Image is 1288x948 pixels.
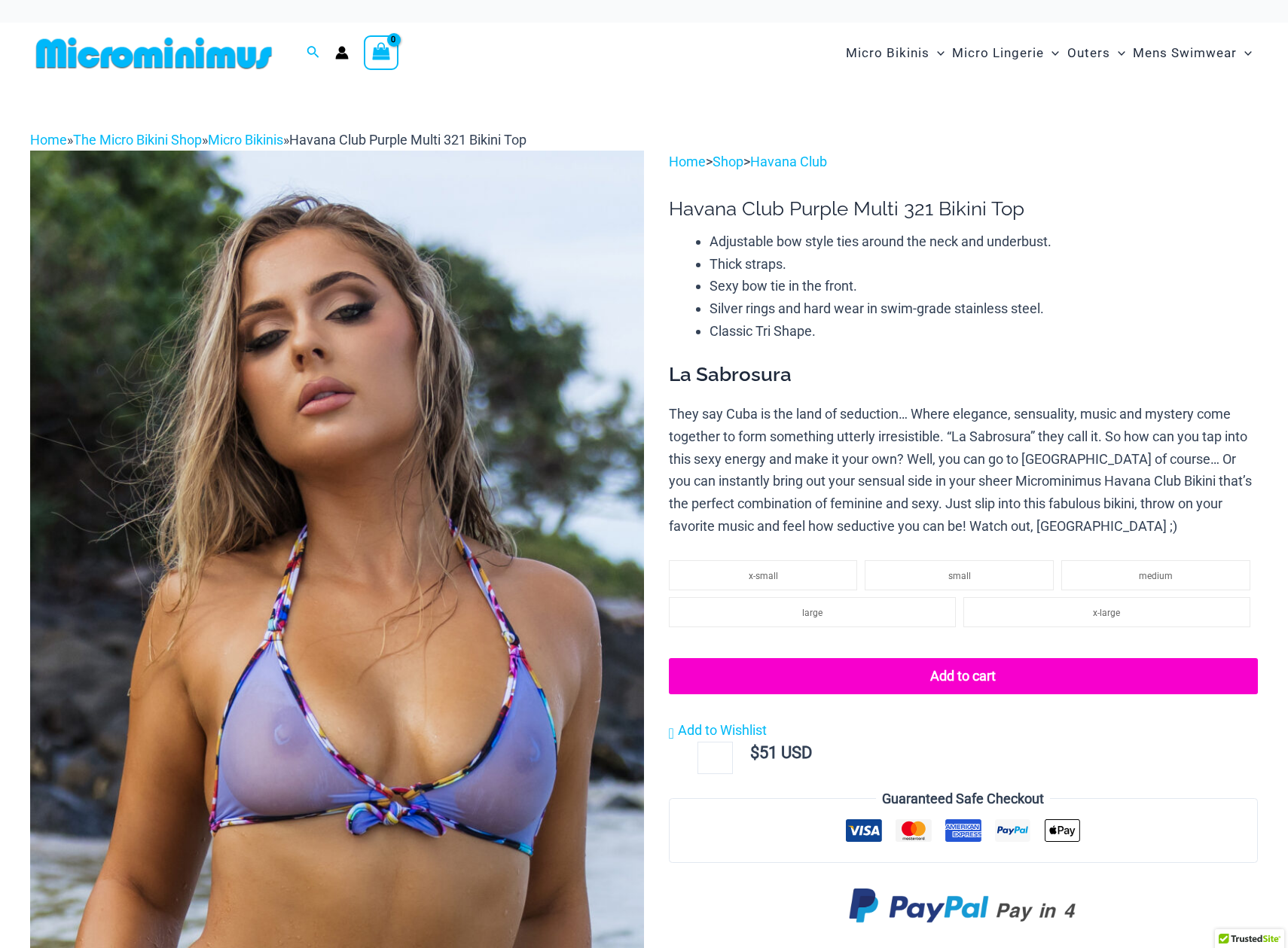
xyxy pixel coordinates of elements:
li: Sexy bow tie in the front. [710,275,1258,297]
span: medium [1139,571,1173,581]
li: small [865,560,1054,590]
span: Outers [1067,34,1110,72]
span: Menu Toggle [1044,34,1059,72]
span: Menu Toggle [1237,34,1252,72]
a: Havana Club [750,154,827,169]
li: Silver rings and hard wear in swim-grade stainless steel. [710,297,1258,320]
p: They say Cuba is the land of seduction… Where elegance, sensuality, music and mystery come togeth... [669,403,1258,537]
input: Product quantity [697,742,733,773]
h1: Havana Club Purple Multi 321 Bikini Top [669,197,1258,221]
a: Mens SwimwearMenu ToggleMenu Toggle [1129,30,1256,76]
span: small [948,571,971,581]
li: x-large [963,597,1250,627]
legend: Guaranteed Safe Checkout [876,788,1050,810]
span: Menu Toggle [1110,34,1125,72]
li: large [669,597,956,627]
span: Add to Wishlist [678,722,767,738]
li: Thick straps. [710,253,1258,276]
span: x-small [749,571,778,581]
a: Micro LingerieMenu ToggleMenu Toggle [948,30,1063,76]
span: » » » [30,132,526,148]
a: Add to Wishlist [669,719,767,742]
span: $ [750,743,759,762]
a: The Micro Bikini Shop [73,132,202,148]
a: Micro Bikinis [208,132,283,148]
span: Micro Lingerie [952,34,1044,72]
span: Mens Swimwear [1133,34,1237,72]
li: x-small [669,560,858,590]
p: > > [669,151,1258,173]
span: x-large [1093,608,1120,618]
img: MM SHOP LOGO FLAT [30,36,278,70]
span: Menu Toggle [929,34,945,72]
a: View Shopping Cart, empty [364,35,398,70]
li: Adjustable bow style ties around the neck and underbust. [710,230,1258,253]
a: OutersMenu ToggleMenu Toggle [1064,30,1129,76]
a: Account icon link [335,46,349,59]
a: Micro BikinisMenu ToggleMenu Toggle [842,30,948,76]
span: Havana Club Purple Multi 321 Bikini Top [289,132,526,148]
nav: Site Navigation [840,28,1258,78]
li: medium [1061,560,1250,590]
li: Classic Tri Shape. [710,320,1258,343]
bdi: 51 USD [750,743,812,762]
span: Micro Bikinis [846,34,929,72]
span: large [802,608,823,618]
a: Search icon link [307,44,320,62]
a: Home [30,132,67,148]
button: Add to cart [669,658,1258,694]
h3: La Sabrosura [669,362,1258,388]
a: Home [669,154,706,169]
a: Shop [713,154,743,169]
